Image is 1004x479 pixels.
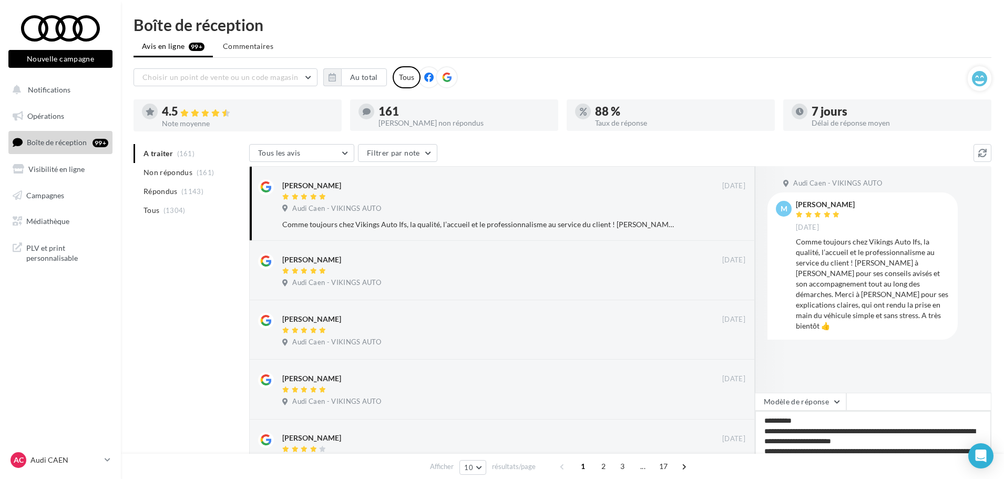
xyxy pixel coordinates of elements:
span: 2 [595,458,612,475]
a: AC Audi CAEN [8,450,112,470]
div: 88 % [595,106,766,117]
div: [PERSON_NAME] [282,314,341,324]
div: Open Intercom Messenger [968,443,993,468]
div: Tous [393,66,421,88]
span: 10 [464,463,473,472]
a: Médiathèque [6,210,115,232]
span: Choisir un point de vente ou un code magasin [142,73,298,81]
div: Taux de réponse [595,119,766,127]
span: 17 [655,458,672,475]
a: Campagnes [6,185,115,207]
a: Boîte de réception99+ [6,131,115,154]
span: Commentaires [223,41,273,52]
div: [PERSON_NAME] [282,180,341,191]
span: Opérations [27,111,64,120]
span: [DATE] [722,374,745,384]
span: 1 [575,458,591,475]
a: Visibilité en ligne [6,158,115,180]
button: 10 [459,460,486,475]
span: Non répondus [144,167,192,178]
div: [PERSON_NAME] [282,254,341,265]
button: Nouvelle campagne [8,50,112,68]
div: 161 [378,106,550,117]
button: Tous les avis [249,144,354,162]
div: [PERSON_NAME] [282,373,341,384]
span: résultats/page [492,462,536,472]
span: M [781,203,787,214]
div: 99+ [93,139,108,147]
span: Campagnes [26,190,64,199]
span: [DATE] [722,256,745,265]
span: (1143) [181,187,203,196]
a: Opérations [6,105,115,127]
span: Audi Caen - VIKINGS AUTO [292,397,381,406]
div: Note moyenne [162,120,333,127]
span: [DATE] [796,223,819,232]
div: 7 jours [812,106,983,117]
span: Tous les avis [258,148,301,157]
span: 3 [614,458,631,475]
button: Au total [341,68,387,86]
button: Notifications [6,79,110,101]
span: [DATE] [722,181,745,191]
p: Audi CAEN [30,455,100,465]
div: [PERSON_NAME] [796,201,855,208]
span: (1304) [163,206,186,215]
div: Délai de réponse moyen [812,119,983,127]
span: Boîte de réception [27,138,87,147]
div: [PERSON_NAME] [282,433,341,443]
span: Tous [144,205,159,216]
button: Filtrer par note [358,144,437,162]
div: Comme toujours chez Vikings Auto Ifs, la qualité, l’accueil et le professionnalisme au service du... [282,219,677,230]
span: Audi Caen - VIKINGS AUTO [793,179,882,188]
span: ... [634,458,651,475]
span: AC [14,455,24,465]
span: Audi Caen - VIKINGS AUTO [292,204,381,213]
span: [DATE] [722,434,745,444]
span: Médiathèque [26,217,69,226]
div: Boîte de réception [134,17,991,33]
span: Notifications [28,85,70,94]
span: Audi Caen - VIKINGS AUTO [292,278,381,288]
div: [PERSON_NAME] non répondus [378,119,550,127]
button: Modèle de réponse [755,393,846,411]
button: Au total [323,68,387,86]
span: Audi Caen - VIKINGS AUTO [292,338,381,347]
div: Comme toujours chez Vikings Auto Ifs, la qualité, l’accueil et le professionnalisme au service du... [796,237,949,331]
span: [DATE] [722,315,745,324]
span: PLV et print personnalisable [26,241,108,263]
div: 4.5 [162,106,333,118]
a: PLV et print personnalisable [6,237,115,268]
span: Visibilité en ligne [28,165,85,174]
span: Répondus [144,186,178,197]
button: Choisir un point de vente ou un code magasin [134,68,317,86]
span: (161) [197,168,214,177]
span: Afficher [430,462,454,472]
